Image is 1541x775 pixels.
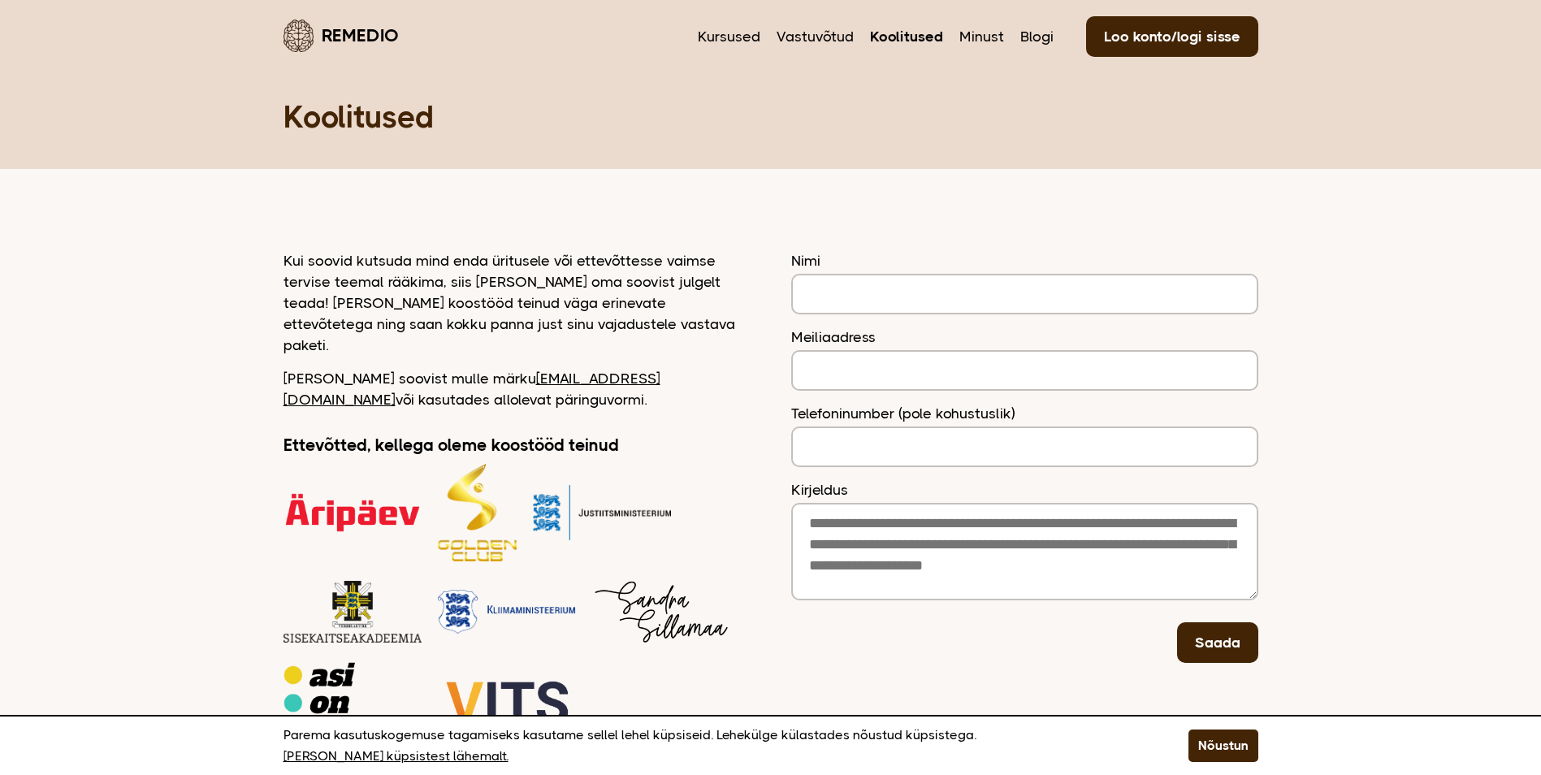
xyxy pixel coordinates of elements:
p: Kui soovid kutsuda mind enda üritusele või ettevõttesse vaimse tervise teemal rääkima, siis [PERS... [284,250,751,356]
label: Meiliaadress [791,327,1258,348]
img: Sisekaitseakadeemia logo [284,578,422,646]
a: [PERSON_NAME] küpsistest lähemalt. [284,746,509,767]
a: Vastuvõtud [777,26,854,47]
a: Minust [959,26,1004,47]
img: Kliimaministeeriumi logo [284,662,422,742]
label: Nimi [791,250,1258,271]
label: Kirjeldus [791,479,1258,500]
a: Remedio [284,16,399,54]
p: [PERSON_NAME] soovist mulle märku või kasutades allolevat päringuvormi. [284,368,751,410]
img: Justiitsministeeriumi logo [533,464,671,561]
img: Kliimaministeeriumi logo [592,578,730,646]
a: Blogi [1020,26,1054,47]
h2: Ettevõtted, kellega oleme koostööd teinud [284,435,751,456]
img: Kliimaministeeriumi logo [438,662,576,742]
a: Loo konto/logi sisse [1086,16,1258,57]
a: Kursused [698,26,760,47]
a: Koolitused [870,26,943,47]
label: Telefoninumber (pole kohustuslik) [791,403,1258,424]
img: Kliimaministeeriumi logo [438,578,576,646]
button: Nõustun [1188,730,1258,762]
h1: Koolitused [284,97,1258,136]
p: Parema kasutuskogemuse tagamiseks kasutame sellel lehel küpsiseid. Lehekülge külastades nõustud k... [284,725,1148,767]
img: Äripäeva logo [284,464,422,561]
img: Remedio logo [284,19,314,52]
img: Golden Club logo [438,464,517,561]
button: Saada [1177,622,1258,663]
